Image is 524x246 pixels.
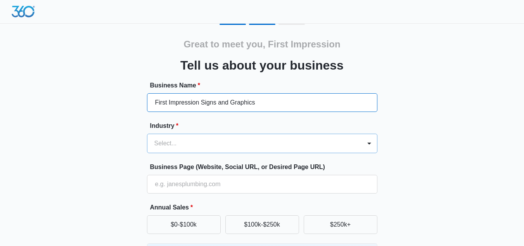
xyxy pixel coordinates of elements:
input: e.g. janesplumbing.com [147,175,377,194]
input: e.g. Jane's Plumbing [147,93,377,112]
label: Annual Sales [150,203,380,212]
h2: Great to meet you, First Impression [183,37,340,51]
h3: Tell us about your business [180,56,344,75]
label: Business Page (Website, Social URL, or Desired Page URL) [150,162,380,172]
button: $100k-$250k [225,215,299,234]
label: Business Name [150,81,380,90]
button: $0-$100k [147,215,221,234]
button: $250k+ [304,215,377,234]
label: Industry [150,121,380,131]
